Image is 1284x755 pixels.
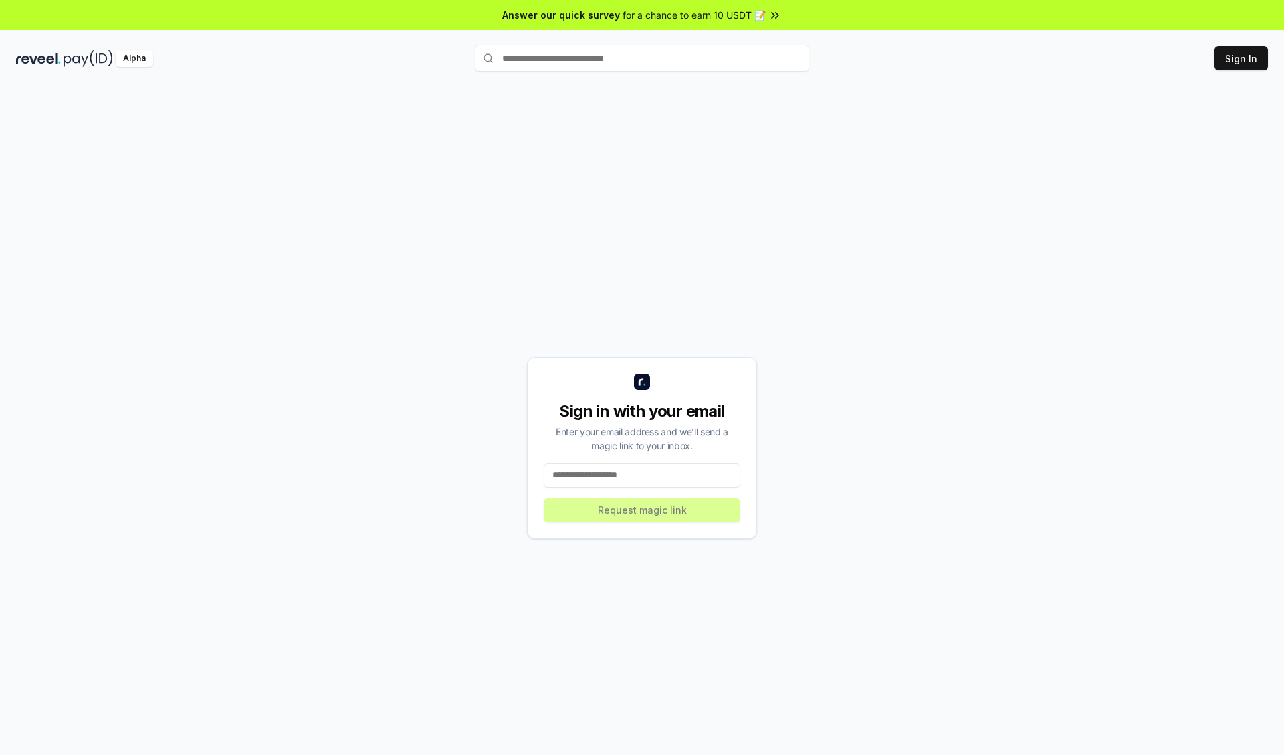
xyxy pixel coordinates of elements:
div: Sign in with your email [544,401,740,422]
img: reveel_dark [16,50,61,67]
div: Alpha [116,50,153,67]
span: Answer our quick survey [502,8,620,22]
button: Sign In [1214,46,1268,70]
img: pay_id [64,50,113,67]
div: Enter your email address and we’ll send a magic link to your inbox. [544,425,740,453]
img: logo_small [634,374,650,390]
span: for a chance to earn 10 USDT 📝 [623,8,766,22]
